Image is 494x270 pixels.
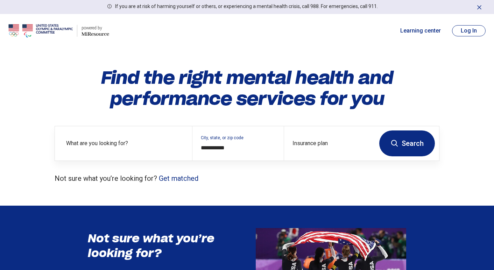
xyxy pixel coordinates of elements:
[115,3,378,10] p: If you are at risk of harming yourself or others, or experiencing a mental health crisis, call 98...
[476,3,483,11] button: Dismiss
[55,67,439,109] h1: Find the right mental health and performance services for you
[66,139,184,148] label: What are you looking for?
[55,173,439,183] p: Not sure what you’re looking for?
[8,22,109,39] a: USOPCpowered by
[379,130,435,156] button: Search
[82,25,109,31] div: powered by
[159,174,198,183] a: Get matched
[452,25,486,36] button: Log In
[88,231,228,260] h3: Not sure what you’re looking for?
[400,27,441,35] a: Learning center
[8,22,73,39] img: USOPC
